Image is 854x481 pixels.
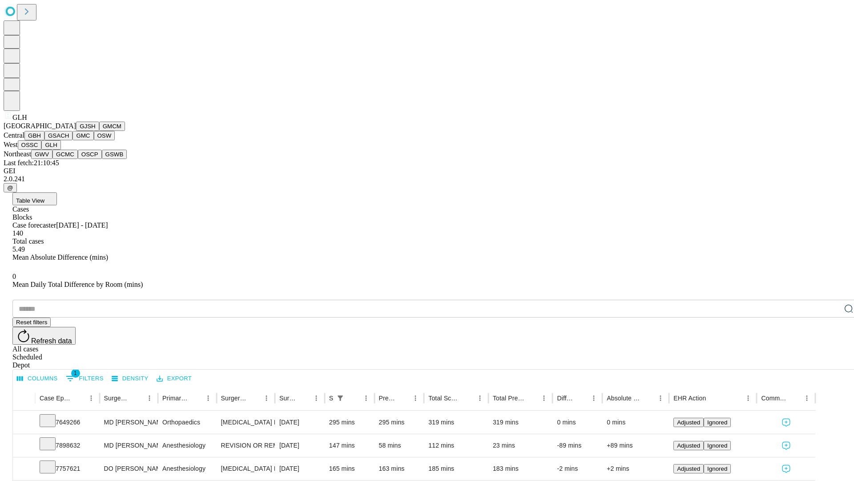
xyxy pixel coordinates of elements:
div: MD [PERSON_NAME] [PERSON_NAME] Md [104,434,153,457]
button: Sort [461,392,474,404]
div: Comments [761,395,787,402]
div: 0 mins [607,411,665,434]
div: GEI [4,167,850,175]
button: Sort [248,392,260,404]
div: [DATE] [279,457,320,480]
div: -89 mins [557,434,598,457]
button: Menu [742,392,754,404]
div: Difference [557,395,574,402]
span: Total cases [12,237,44,245]
button: GJSH [76,122,99,131]
div: +2 mins [607,457,665,480]
div: Primary Service [162,395,188,402]
button: Menu [85,392,97,404]
div: 147 mins [329,434,370,457]
span: Mean Daily Total Difference by Room (mins) [12,281,143,288]
div: Anesthesiology [162,457,212,480]
span: GLH [12,114,27,121]
button: OSCP [78,150,102,159]
button: Sort [298,392,310,404]
span: Reset filters [16,319,47,326]
div: Scheduled In Room Duration [329,395,333,402]
div: 163 mins [379,457,420,480]
button: GMCM [99,122,125,131]
button: GCMC [52,150,78,159]
div: 112 mins [428,434,484,457]
button: Sort [189,392,202,404]
button: GWV [31,150,52,159]
button: Ignored [704,464,731,473]
div: DO [PERSON_NAME] [PERSON_NAME] Do [104,457,153,480]
div: 165 mins [329,457,370,480]
button: OSSC [18,140,42,150]
div: 1 active filter [334,392,346,404]
div: 7898632 [40,434,95,457]
button: Menu [202,392,214,404]
div: 185 mins [428,457,484,480]
div: 319 mins [428,411,484,434]
div: 7757621 [40,457,95,480]
button: Expand [17,461,31,477]
button: Adjusted [673,464,704,473]
button: Refresh data [12,327,76,345]
div: 319 mins [493,411,548,434]
button: Export [154,372,194,386]
button: Sort [707,392,719,404]
span: [DATE] - [DATE] [56,221,108,229]
button: Menu [260,392,273,404]
span: 0 [12,273,16,280]
span: Ignored [707,465,727,472]
button: Menu [588,392,600,404]
span: Case forecaster [12,221,56,229]
button: GSACH [44,131,73,140]
button: Sort [575,392,588,404]
span: Adjusted [677,442,700,449]
button: Sort [131,392,143,404]
span: Last fetch: 21:10:45 [4,159,59,167]
div: MD [PERSON_NAME] [PERSON_NAME] Md [104,411,153,434]
button: Sort [73,392,85,404]
span: Refresh data [31,337,72,345]
span: 140 [12,229,23,237]
button: Menu [360,392,372,404]
div: EHR Action [673,395,706,402]
span: 1 [71,369,80,378]
div: Anesthesiology [162,434,212,457]
button: Menu [143,392,156,404]
div: [MEDICAL_DATA] KNEE TOTAL [221,457,270,480]
div: 295 mins [329,411,370,434]
span: Northeast [4,150,31,158]
div: Total Predicted Duration [493,395,525,402]
span: @ [7,184,13,191]
div: Surgeon Name [104,395,130,402]
button: Sort [525,392,538,404]
button: Reset filters [12,318,51,327]
button: Sort [642,392,654,404]
button: Show filters [334,392,346,404]
span: West [4,141,18,148]
span: Adjusted [677,419,700,426]
span: Ignored [707,442,727,449]
button: Expand [17,415,31,431]
span: Adjusted [677,465,700,472]
div: [DATE] [279,411,320,434]
div: Orthopaedics [162,411,212,434]
button: Sort [347,392,360,404]
button: Adjusted [673,441,704,450]
button: GBH [24,131,44,140]
button: GLH [41,140,60,150]
span: 5.49 [12,245,25,253]
div: Case Epic Id [40,395,72,402]
button: Table View [12,192,57,205]
div: Surgery Name [221,395,247,402]
div: Predicted In Room Duration [379,395,396,402]
div: 23 mins [493,434,548,457]
span: Central [4,131,24,139]
div: [DATE] [279,434,320,457]
span: [GEOGRAPHIC_DATA] [4,122,76,130]
div: 2.0.241 [4,175,850,183]
div: Surgery Date [279,395,297,402]
span: Table View [16,197,44,204]
button: Density [109,372,151,386]
button: GSWB [102,150,127,159]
